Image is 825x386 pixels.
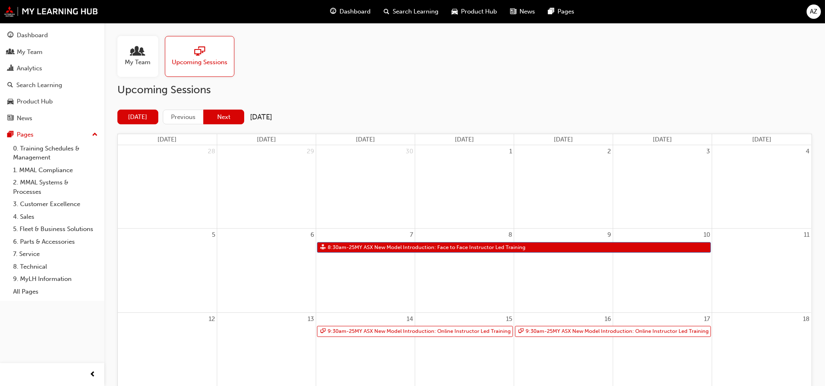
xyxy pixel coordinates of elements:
span: [DATE] [157,136,177,143]
span: AZ [810,7,818,16]
a: October 1, 2025 [508,145,514,158]
a: Sunday [156,134,178,145]
span: News [520,7,535,16]
button: DashboardMy TeamAnalyticsSearch LearningProduct HubNews [3,26,101,127]
a: 2. MMAL Systems & Processes [10,176,101,198]
td: October 11, 2025 [712,229,811,312]
span: [DATE] [455,136,474,143]
a: October 8, 2025 [507,229,514,241]
span: people-icon [7,49,13,56]
a: 5. Fleet & Business Solutions [10,223,101,236]
a: Tuesday [354,134,377,145]
a: October 12, 2025 [207,313,217,325]
span: people-icon [133,46,143,58]
a: News [3,111,101,126]
a: 9. MyLH Information [10,273,101,285]
a: October 9, 2025 [606,229,613,241]
td: October 3, 2025 [613,145,712,229]
span: Search Learning [393,7,439,16]
span: up-icon [92,130,98,140]
td: October 9, 2025 [514,229,613,312]
td: October 5, 2025 [118,229,217,312]
span: [DATE] [752,136,771,143]
button: Pages [3,127,101,142]
a: guage-iconDashboard [324,3,378,20]
span: sessionType_ONLINE_URL-icon [518,326,524,337]
td: September 30, 2025 [316,145,415,229]
a: October 6, 2025 [309,229,316,241]
a: September 29, 2025 [305,145,316,158]
a: Wednesday [453,134,476,145]
a: 4. Sales [10,211,101,223]
span: [DATE] [554,136,573,143]
td: October 2, 2025 [514,145,613,229]
a: Upcoming Sessions [165,36,241,77]
a: search-iconSearch Learning [378,3,445,20]
button: [DATE] [117,110,158,125]
span: prev-icon [90,370,96,380]
h2: [DATE] [250,112,272,122]
span: chart-icon [7,65,13,72]
a: Search Learning [3,78,101,93]
a: pages-iconPages [542,3,581,20]
a: September 28, 2025 [206,145,217,158]
span: pages-icon [7,131,13,139]
td: October 4, 2025 [712,145,811,229]
a: Analytics [3,61,101,76]
span: [DATE] [257,136,276,143]
span: sessionType_ONLINE_URL-icon [194,46,205,58]
button: Previous [163,110,204,125]
a: October 13, 2025 [306,313,316,325]
span: search-icon [384,7,390,17]
button: AZ [807,4,821,19]
a: October 4, 2025 [804,145,811,158]
a: All Pages [10,285,101,298]
span: 9:30am - 25MY ASX New Model Introduction: Online Instructor Led Training [327,326,511,337]
a: 1. MMAL Compliance [10,164,101,177]
a: news-iconNews [504,3,542,20]
a: October 16, 2025 [603,313,613,325]
td: September 28, 2025 [118,145,217,229]
div: Pages [17,130,34,139]
a: 0. Training Schedules & Management [10,142,101,164]
a: 6. Parts & Accessories [10,236,101,248]
a: car-iconProduct Hub [445,3,504,20]
span: 9:30am - 25MY ASX New Model Introduction: Online Instructor Led Training [525,326,709,337]
a: October 17, 2025 [702,313,712,325]
span: Dashboard [340,7,371,16]
span: Upcoming Sessions [172,58,227,67]
a: My Team [117,36,165,77]
a: October 18, 2025 [801,313,811,325]
h2: Upcoming Sessions [117,83,812,96]
span: Pages [558,7,575,16]
a: October 3, 2025 [705,145,712,158]
span: news-icon [510,7,517,17]
div: Product Hub [17,97,53,106]
a: Monday [255,134,278,145]
span: [DATE] [356,136,375,143]
a: 8. Technical [10,260,101,273]
a: October 7, 2025 [408,229,415,241]
div: My Team [17,47,43,57]
a: October 2, 2025 [606,145,613,158]
td: October 6, 2025 [217,229,316,312]
span: car-icon [452,7,458,17]
div: Analytics [17,64,42,73]
span: pages-icon [549,7,555,17]
a: My Team [3,45,101,60]
span: 8:30am - 25MY ASX New Model Introduction: Face to Face Instructor Led Training [327,242,526,253]
div: Dashboard [17,31,48,40]
span: Product Hub [461,7,497,16]
a: Product Hub [3,94,101,109]
span: news-icon [7,115,13,122]
a: October 5, 2025 [210,229,217,241]
a: Thursday [552,134,575,145]
span: search-icon [7,82,13,89]
a: 3. Customer Excellence [10,198,101,211]
td: October 7, 2025 [316,229,415,312]
span: [DATE] [653,136,672,143]
span: sessionType_FACE_TO_FACE-icon [320,242,326,253]
button: Next [203,110,244,125]
img: mmal [4,6,98,17]
span: sessionType_ONLINE_URL-icon [320,326,326,337]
